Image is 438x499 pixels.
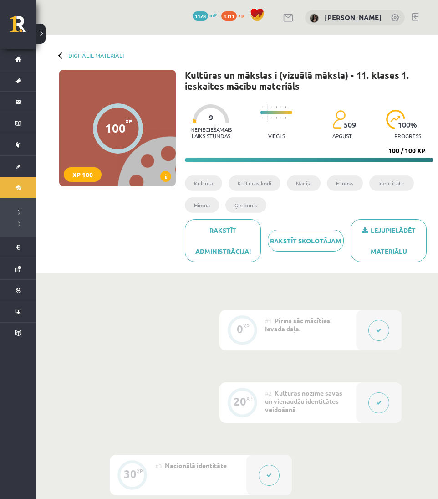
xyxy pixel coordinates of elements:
img: icon-short-line-57e1e144782c952c97e751825c79c345078a6d821885a25fce030b3d8c18986b.svg [271,117,272,119]
span: #3 [155,462,162,469]
a: Rīgas 1. Tālmācības vidusskola [10,16,36,39]
span: 1311 [221,11,237,21]
p: Viegls [268,133,285,139]
a: [PERSON_NAME] [325,13,382,22]
span: XP [125,118,132,124]
p: progress [394,133,421,139]
span: Pirms sāc mācīties! Ievada daļa. [265,316,332,333]
img: icon-short-line-57e1e144782c952c97e751825c79c345078a6d821885a25fce030b3d8c18986b.svg [290,117,290,119]
img: icon-short-line-57e1e144782c952c97e751825c79c345078a6d821885a25fce030b3d8c18986b.svg [285,106,286,108]
span: 1128 [193,11,208,21]
img: icon-short-line-57e1e144782c952c97e751825c79c345078a6d821885a25fce030b3d8c18986b.svg [271,106,272,108]
div: 100 [105,121,126,135]
li: Ģerbonis [225,197,266,213]
span: 100 % [398,121,418,129]
span: Nacionālā identitāte [165,461,227,469]
li: Nācija [287,175,321,191]
p: Nepieciešamais laiks stundās [185,126,237,139]
span: #1 [265,317,272,324]
img: icon-short-line-57e1e144782c952c97e751825c79c345078a6d821885a25fce030b3d8c18986b.svg [290,106,290,108]
img: Dace Pimčonoka [310,14,319,23]
img: icon-progress-161ccf0a02000e728c5f80fcf4c31c7af3da0e1684b2b1d7c360e028c24a22f1.svg [386,110,406,129]
h1: Kultūras un mākslas i (vizuālā māksla) - 11. klases 1. ieskaites mācību materiāls [185,70,433,92]
li: Himna [185,197,219,213]
img: icon-short-line-57e1e144782c952c97e751825c79c345078a6d821885a25fce030b3d8c18986b.svg [262,117,263,119]
span: 9 [209,113,213,122]
a: Rakstīt administrācijai [185,219,261,262]
span: mP [209,11,217,19]
img: icon-short-line-57e1e144782c952c97e751825c79c345078a6d821885a25fce030b3d8c18986b.svg [276,106,277,108]
li: Identitāte [369,175,414,191]
span: Kultūras nozīme savas un vienaudžu identitātes veidošanā [265,389,342,413]
span: 509 [344,121,356,129]
a: Rakstīt skolotājam [268,230,344,252]
a: 1311 xp [221,11,249,19]
span: xp [238,11,244,19]
div: 0 [237,325,243,333]
li: Kultūras kodi [229,175,280,191]
a: Lejupielādēt materiālu [351,219,427,262]
img: icon-short-line-57e1e144782c952c97e751825c79c345078a6d821885a25fce030b3d8c18986b.svg [280,106,281,108]
div: 20 [234,397,246,406]
div: 30 [124,470,137,478]
li: Kultūra [185,175,222,191]
div: XP [137,468,143,473]
img: students-c634bb4e5e11cddfef0936a35e636f08e4e9abd3cc4e673bd6f9a4125e45ecb1.svg [332,110,346,129]
div: XP [243,324,250,329]
img: icon-short-line-57e1e144782c952c97e751825c79c345078a6d821885a25fce030b3d8c18986b.svg [280,117,281,119]
div: XP [246,396,253,401]
a: 1128 mP [193,11,217,19]
img: icon-short-line-57e1e144782c952c97e751825c79c345078a6d821885a25fce030b3d8c18986b.svg [285,117,286,119]
li: Etnoss [327,175,363,191]
span: #2 [265,390,272,397]
img: icon-short-line-57e1e144782c952c97e751825c79c345078a6d821885a25fce030b3d8c18986b.svg [262,106,263,108]
a: Digitālie materiāli [68,52,124,59]
div: XP 100 [64,167,102,182]
img: icon-short-line-57e1e144782c952c97e751825c79c345078a6d821885a25fce030b3d8c18986b.svg [276,117,277,119]
img: icon-long-line-d9ea69661e0d244f92f715978eff75569469978d946b2353a9bb055b3ed8787d.svg [267,104,268,122]
p: apgūst [332,133,352,139]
